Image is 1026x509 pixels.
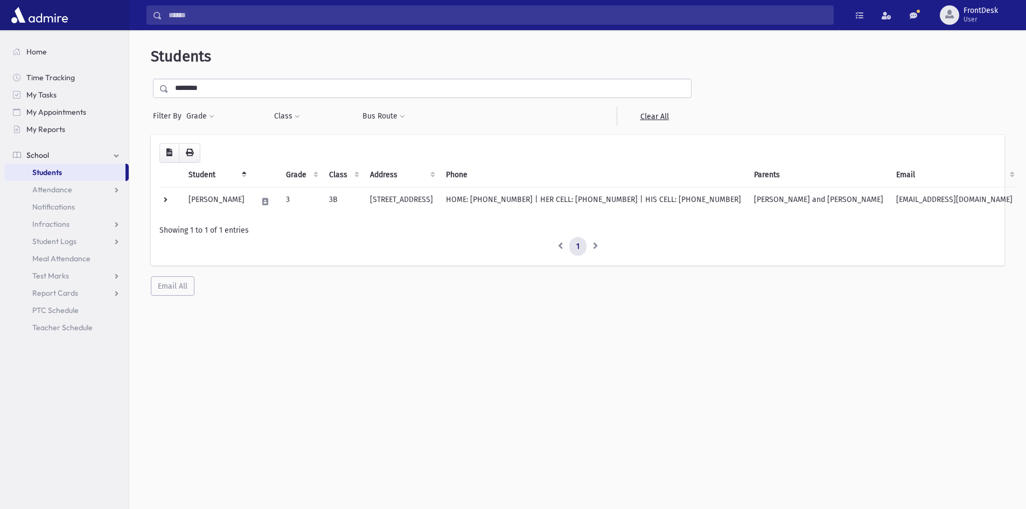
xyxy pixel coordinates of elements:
[4,233,129,250] a: Student Logs
[9,4,71,26] img: AdmirePro
[890,187,1019,216] td: [EMAIL_ADDRESS][DOMAIN_NAME]
[4,43,129,60] a: Home
[4,302,129,319] a: PTC Schedule
[323,187,364,216] td: 3B
[182,187,251,216] td: [PERSON_NAME]
[748,163,890,187] th: Parents
[569,237,587,256] a: 1
[26,47,47,57] span: Home
[890,163,1019,187] th: Email: activate to sort column ascending
[4,198,129,215] a: Notifications
[32,185,72,194] span: Attendance
[617,107,692,126] a: Clear All
[32,202,75,212] span: Notifications
[4,86,129,103] a: My Tasks
[151,276,194,296] button: Email All
[4,267,129,284] a: Test Marks
[362,107,406,126] button: Bus Route
[4,250,129,267] a: Meal Attendance
[32,288,78,298] span: Report Cards
[964,15,998,24] span: User
[4,319,129,336] a: Teacher Schedule
[32,219,69,229] span: Infractions
[153,110,186,122] span: Filter By
[32,323,93,332] span: Teacher Schedule
[274,107,301,126] button: Class
[280,187,323,216] td: 3
[4,284,129,302] a: Report Cards
[323,163,364,187] th: Class: activate to sort column ascending
[182,163,251,187] th: Student: activate to sort column descending
[32,236,76,246] span: Student Logs
[151,47,211,65] span: Students
[26,107,86,117] span: My Appointments
[364,163,439,187] th: Address: activate to sort column ascending
[159,143,179,163] button: CSV
[4,164,125,181] a: Students
[748,187,890,216] td: [PERSON_NAME] and [PERSON_NAME]
[4,69,129,86] a: Time Tracking
[162,5,833,25] input: Search
[159,225,996,236] div: Showing 1 to 1 of 1 entries
[4,181,129,198] a: Attendance
[26,73,75,82] span: Time Tracking
[32,271,69,281] span: Test Marks
[26,90,57,100] span: My Tasks
[280,163,323,187] th: Grade: activate to sort column ascending
[964,6,998,15] span: FrontDesk
[26,124,65,134] span: My Reports
[32,254,90,263] span: Meal Attendance
[4,103,129,121] a: My Appointments
[439,187,748,216] td: HOME: [PHONE_NUMBER] | HER CELL: [PHONE_NUMBER] | HIS CELL: [PHONE_NUMBER]
[4,147,129,164] a: School
[32,168,62,177] span: Students
[179,143,200,163] button: Print
[32,305,79,315] span: PTC Schedule
[186,107,215,126] button: Grade
[26,150,49,160] span: School
[439,163,748,187] th: Phone
[364,187,439,216] td: [STREET_ADDRESS]
[4,215,129,233] a: Infractions
[4,121,129,138] a: My Reports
